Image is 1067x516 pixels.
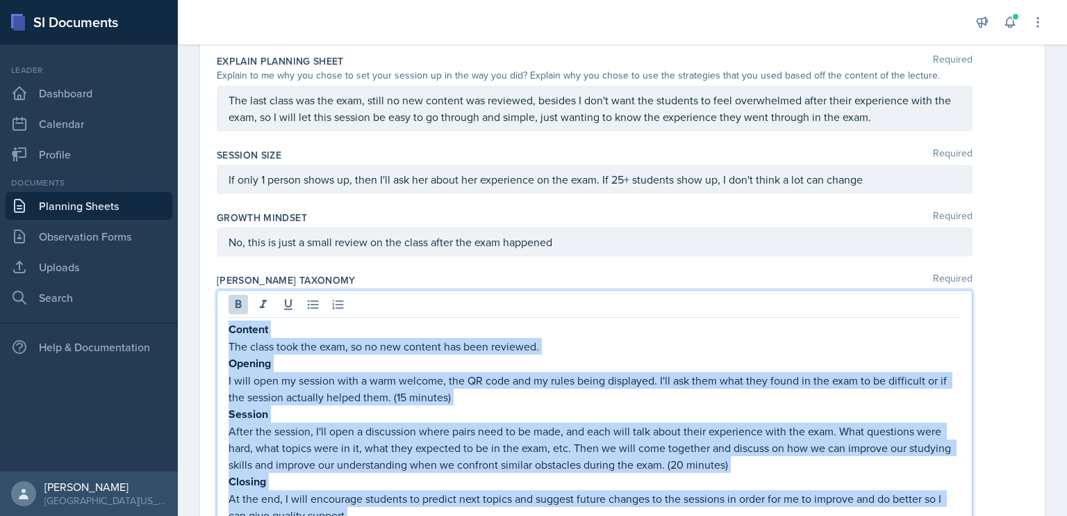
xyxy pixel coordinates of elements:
[217,211,307,225] label: Growth Mindset
[217,148,281,162] label: Session Size
[44,480,167,494] div: [PERSON_NAME]
[6,284,172,312] a: Search
[6,253,172,281] a: Uploads
[6,110,172,138] a: Calendar
[229,92,961,125] p: The last class was the exam, still no new content was reviewed, besides I don't want the students...
[229,355,271,371] strong: Opening
[6,79,172,107] a: Dashboard
[933,148,973,162] span: Required
[6,140,172,168] a: Profile
[933,54,973,68] span: Required
[217,273,356,287] label: [PERSON_NAME] Taxonomy
[229,474,266,490] strong: Closing
[933,273,973,287] span: Required
[229,423,961,473] p: After the session, I'll open a discussion where pairs need to be made, and each will talk about t...
[6,223,172,250] a: Observation Forms
[6,64,172,76] div: Leader
[933,211,973,225] span: Required
[6,333,172,361] div: Help & Documentation
[229,171,961,188] p: If only 1 person shows up, then I'll ask her about her experience on the exam. If 25+ students sh...
[217,68,973,83] div: Explain to me why you chose to set your session up in the way you did? Explain why you chose to u...
[229,338,961,355] p: The class took the exam, so no new content has been reviewed.
[229,372,961,405] p: I will open my session with a warm welcome, the QR code and my rules being displayed. I'll ask th...
[217,54,344,68] label: Explain Planning Sheet
[229,321,268,337] strong: Content
[6,177,172,189] div: Documents
[229,234,961,250] p: No, this is just a small review on the class after the exam happened
[6,192,172,220] a: Planning Sheets
[229,406,268,422] strong: Session
[44,494,167,508] div: [GEOGRAPHIC_DATA][US_STATE]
